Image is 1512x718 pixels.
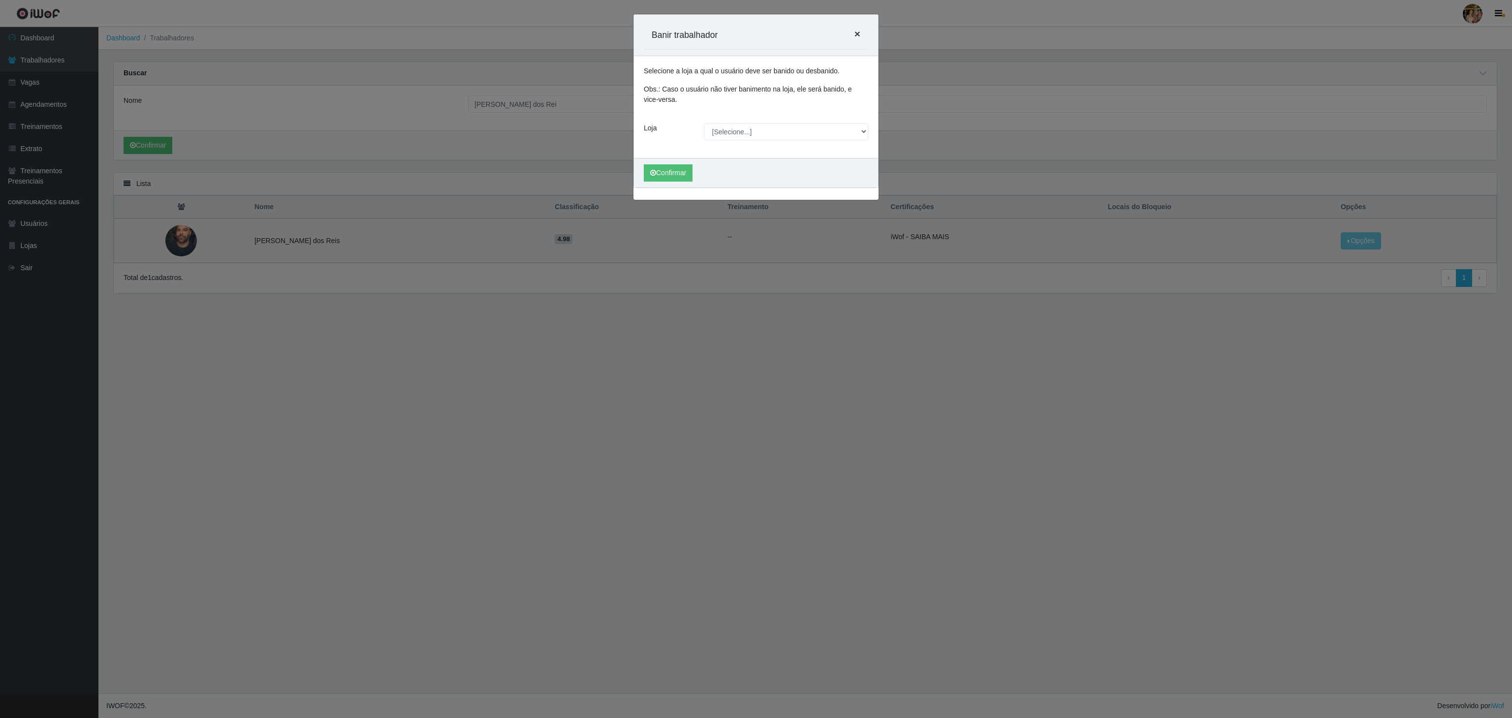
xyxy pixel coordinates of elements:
[854,28,860,39] span: ×
[644,66,868,76] p: Selecione a loja a qual o usuário deve ser banido ou desbanido.
[847,21,868,47] button: Close
[644,164,693,182] button: Confirmar
[644,123,657,133] label: Loja
[652,29,718,41] h5: Banir trabalhador
[644,84,868,105] p: Obs.: Caso o usuário não tiver banimento na loja, ele será banido, e vice-versa.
